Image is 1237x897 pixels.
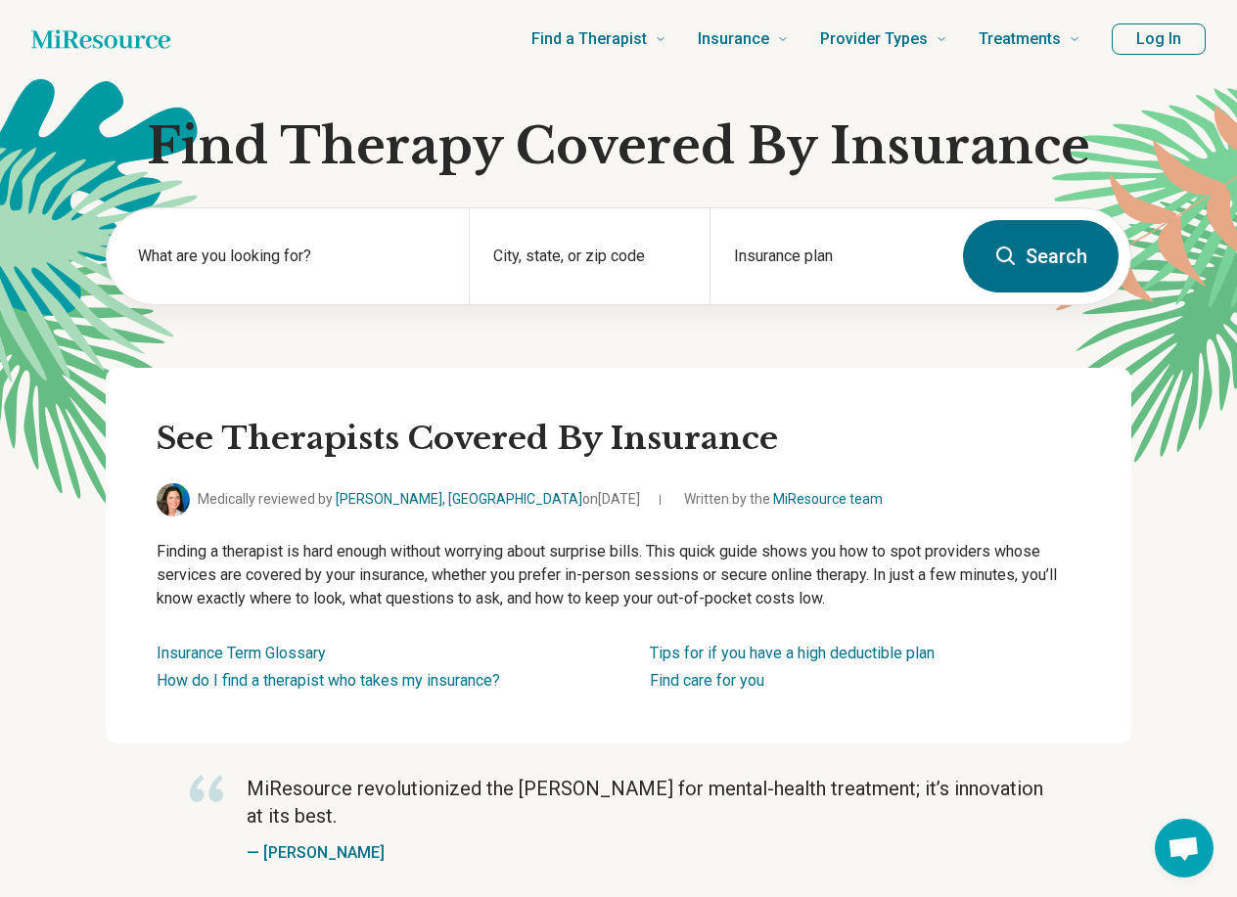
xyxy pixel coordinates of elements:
span: Treatments [979,25,1061,53]
a: MiResource team [773,491,883,507]
span: Medically reviewed by [198,489,640,510]
a: Tips for if you have a high deductible plan [650,644,935,662]
a: Find care for you [650,671,764,690]
a: Home page [31,20,170,59]
a: How do I find a therapist who takes my insurance? [157,671,500,690]
a: [PERSON_NAME], [GEOGRAPHIC_DATA] [336,491,582,507]
p: — [PERSON_NAME] [247,841,1047,865]
label: What are you looking for? [138,245,445,268]
span: on [DATE] [582,491,640,507]
p: MiResource revolutionized the [PERSON_NAME] for mental-health treatment; it’s innovation at its b... [247,775,1047,830]
span: Insurance [698,25,769,53]
h2: See Therapists Covered By Insurance [157,419,1080,460]
button: Search [963,220,1119,292]
button: Log In [1112,23,1206,55]
span: Find a Therapist [531,25,647,53]
span: Written by the [684,489,883,510]
p: Finding a therapist is hard enough without worrying about surprise bills. This quick guide shows ... [157,540,1080,610]
div: Open chat [1155,819,1214,877]
h1: Find Therapy Covered By Insurance [106,117,1131,176]
a: Insurance Term Glossary [157,644,326,662]
span: Provider Types [820,25,928,53]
